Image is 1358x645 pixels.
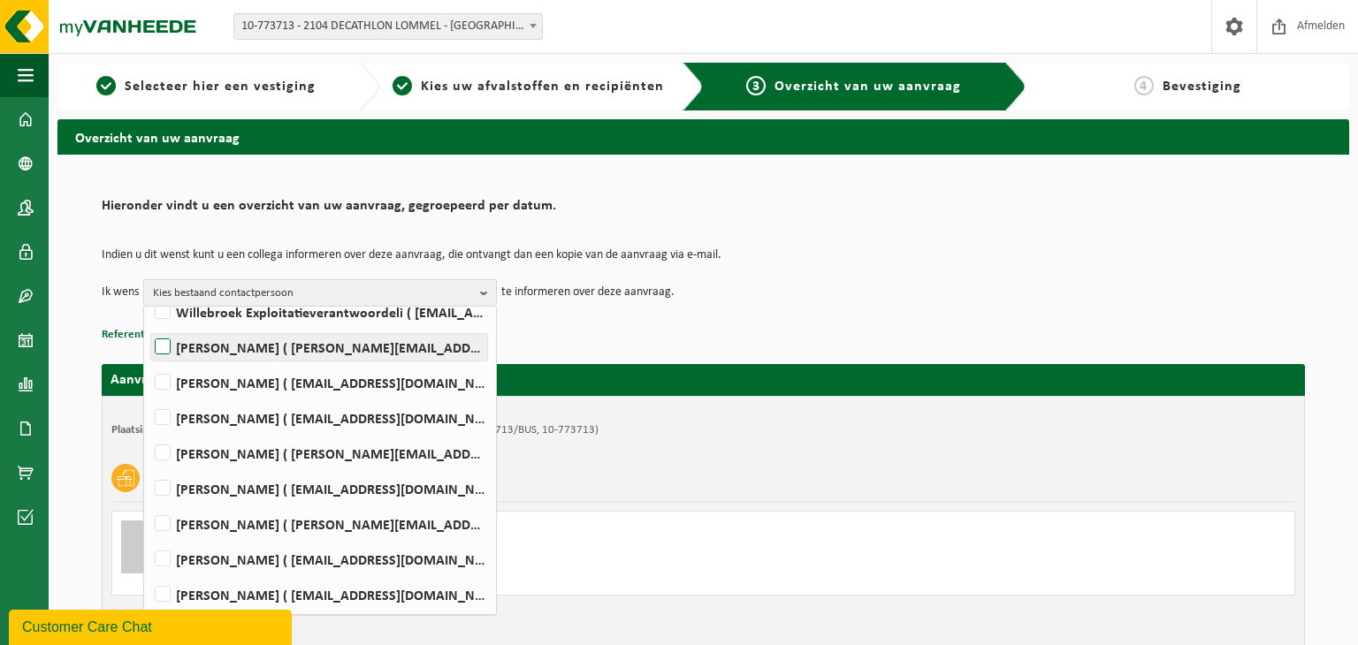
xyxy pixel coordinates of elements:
button: Kies bestaand contactpersoon [143,279,497,306]
label: [PERSON_NAME] ( [PERSON_NAME][EMAIL_ADDRESS][DOMAIN_NAME] ) [151,511,487,537]
label: [PERSON_NAME] ( [EMAIL_ADDRESS][DOMAIN_NAME] ) [151,405,487,431]
button: Referentie toevoegen (opt.) [102,323,238,346]
h2: Hieronder vindt u een overzicht van uw aanvraag, gegroepeerd per datum. [102,199,1305,223]
span: Kies bestaand contactpersoon [153,280,473,307]
label: [PERSON_NAME] ( [PERSON_NAME][EMAIL_ADDRESS][DOMAIN_NAME] ) [151,440,487,467]
label: [PERSON_NAME] ( [EMAIL_ADDRESS][DOMAIN_NAME] ) [151,581,487,608]
p: te informeren over deze aanvraag. [501,279,675,306]
span: 10-773713 - 2104 DECATHLON LOMMEL - LOMMEL [233,13,543,40]
p: Indien u dit wenst kunt u een collega informeren over deze aanvraag, die ontvangt dan een kopie v... [102,249,1305,262]
span: Overzicht van uw aanvraag [774,80,961,94]
a: 1Selecteer hier een vestiging [66,76,345,97]
span: 4 [1134,76,1154,95]
span: 2 [393,76,412,95]
strong: Aanvraag voor [DATE] [111,373,243,387]
label: [PERSON_NAME] ( [PERSON_NAME][EMAIL_ADDRESS][DOMAIN_NAME] ) [151,334,487,360]
a: 2Kies uw afvalstoffen en recipiënten [389,76,668,97]
p: Ik wens [102,279,139,306]
label: Willebroek Exploitatieverantwoordeli ( [EMAIL_ADDRESS][DOMAIN_NAME] ) [151,299,487,325]
span: 1 [96,76,116,95]
span: Bevestiging [1163,80,1241,94]
label: [PERSON_NAME] ( [EMAIL_ADDRESS][DOMAIN_NAME] ) [151,369,487,396]
label: [PERSON_NAME] ( [EMAIL_ADDRESS][DOMAIN_NAME] ) [151,546,487,573]
label: [PERSON_NAME] ( [EMAIL_ADDRESS][DOMAIN_NAME] ) [151,475,487,502]
span: 3 [746,76,766,95]
iframe: chat widget [9,606,295,645]
strong: Plaatsingsadres: [111,424,188,436]
span: Selecteer hier een vestiging [125,80,316,94]
h2: Overzicht van uw aanvraag [57,119,1349,154]
span: Kies uw afvalstoffen en recipiënten [421,80,664,94]
span: 10-773713 - 2104 DECATHLON LOMMEL - LOMMEL [234,14,542,39]
button: Referentie toevoegen (opt.) [111,604,248,627]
